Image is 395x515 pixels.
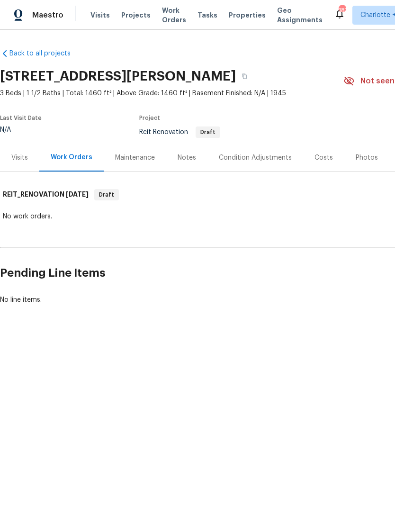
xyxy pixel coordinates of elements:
[66,191,89,198] span: [DATE]
[51,153,92,162] div: Work Orders
[197,129,219,135] span: Draft
[339,6,345,15] div: 187
[139,129,220,136] span: Reit Renovation
[162,6,186,25] span: Work Orders
[197,12,217,18] span: Tasks
[229,10,266,20] span: Properties
[314,153,333,163] div: Costs
[356,153,378,163] div: Photos
[219,153,292,163] div: Condition Adjustments
[277,6,323,25] span: Geo Assignments
[90,10,110,20] span: Visits
[11,153,28,163] div: Visits
[236,68,253,85] button: Copy Address
[121,10,151,20] span: Projects
[139,115,160,121] span: Project
[95,190,118,199] span: Draft
[115,153,155,163] div: Maintenance
[3,189,89,200] h6: REIT_RENOVATION
[178,153,196,163] div: Notes
[32,10,63,20] span: Maestro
